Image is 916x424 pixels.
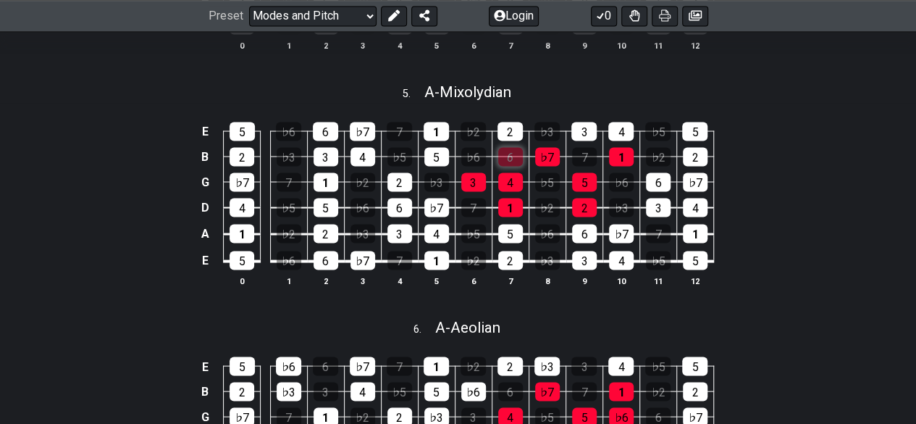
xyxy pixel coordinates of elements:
button: Login [489,6,539,26]
div: 4 [498,172,523,191]
span: 6 . [413,321,435,337]
div: ♭6 [277,251,301,270]
th: 12 [676,38,713,53]
th: 1 [270,273,307,288]
td: D [196,194,214,220]
th: 10 [602,38,639,53]
th: 8 [529,273,566,288]
div: 2 [230,147,254,166]
div: 7 [277,172,301,191]
div: ♭2 [461,357,486,375]
th: 6 [455,38,492,53]
div: 6 [646,172,671,191]
div: ♭2 [277,224,301,243]
span: A - Mixolydian [424,83,511,100]
td: E [196,118,214,144]
th: 3 [344,38,381,53]
div: ♭7 [683,172,707,191]
span: A - Aeolian [435,318,500,336]
div: 6 [387,198,412,217]
div: 6 [498,382,523,401]
th: 6 [455,273,492,288]
div: 2 [683,147,707,166]
th: 2 [307,273,344,288]
div: 3 [387,224,412,243]
div: ♭2 [535,198,560,217]
div: 3 [571,357,597,375]
th: 3 [344,273,381,288]
div: ♭6 [276,357,301,375]
div: 5 [230,122,255,141]
button: 0 [591,6,617,26]
div: 7 [387,251,412,270]
td: B [196,378,214,404]
div: 1 [424,357,449,375]
div: ♭6 [609,172,634,191]
div: 5 [498,224,523,243]
div: 1 [609,147,634,166]
div: 1 [314,172,338,191]
div: 4 [608,122,634,141]
td: A [196,220,214,246]
div: ♭3 [277,147,301,166]
div: 4 [683,198,707,217]
th: 11 [639,38,676,53]
div: 4 [609,251,634,270]
button: Print [652,6,678,26]
div: 1 [230,224,254,243]
div: 3 [461,172,486,191]
div: ♭2 [350,172,375,191]
div: ♭7 [609,224,634,243]
td: E [196,246,214,274]
div: ♭3 [350,224,375,243]
div: ♭7 [535,382,560,401]
div: 2 [498,251,523,270]
th: 4 [381,273,418,288]
div: 2 [230,382,254,401]
div: 5 [424,147,449,166]
div: 7 [646,224,671,243]
div: ♭5 [646,251,671,270]
th: 2 [307,38,344,53]
div: ♭5 [645,357,671,375]
div: 1 [609,382,634,401]
div: ♭5 [277,198,301,217]
th: 11 [639,273,676,288]
th: 0 [224,38,261,53]
td: B [196,144,214,169]
th: 10 [602,273,639,288]
div: 2 [683,382,707,401]
div: 3 [571,122,597,141]
div: 5 [230,357,255,375]
div: 6 [314,251,338,270]
div: 4 [350,382,375,401]
div: 3 [646,198,671,217]
div: ♭6 [535,224,560,243]
th: 1 [270,38,307,53]
div: ♭7 [535,147,560,166]
div: ♭6 [461,382,486,401]
td: E [196,354,214,379]
div: 1 [424,251,449,270]
div: ♭5 [535,172,560,191]
div: 5 [682,357,707,375]
div: ♭5 [645,122,671,141]
th: 4 [381,38,418,53]
td: G [196,169,214,194]
div: 4 [424,224,449,243]
div: 4 [608,357,634,375]
div: ♭3 [534,357,560,375]
span: 5 . [403,86,424,101]
div: ♭6 [276,122,301,141]
div: 7 [572,147,597,166]
th: 9 [566,273,602,288]
div: ♭5 [387,382,412,401]
div: 1 [424,122,449,141]
div: 2 [497,122,523,141]
div: 1 [498,198,523,217]
div: 7 [461,198,486,217]
div: 6 [498,147,523,166]
div: 3 [314,382,338,401]
th: 7 [492,38,529,53]
div: 2 [497,357,523,375]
